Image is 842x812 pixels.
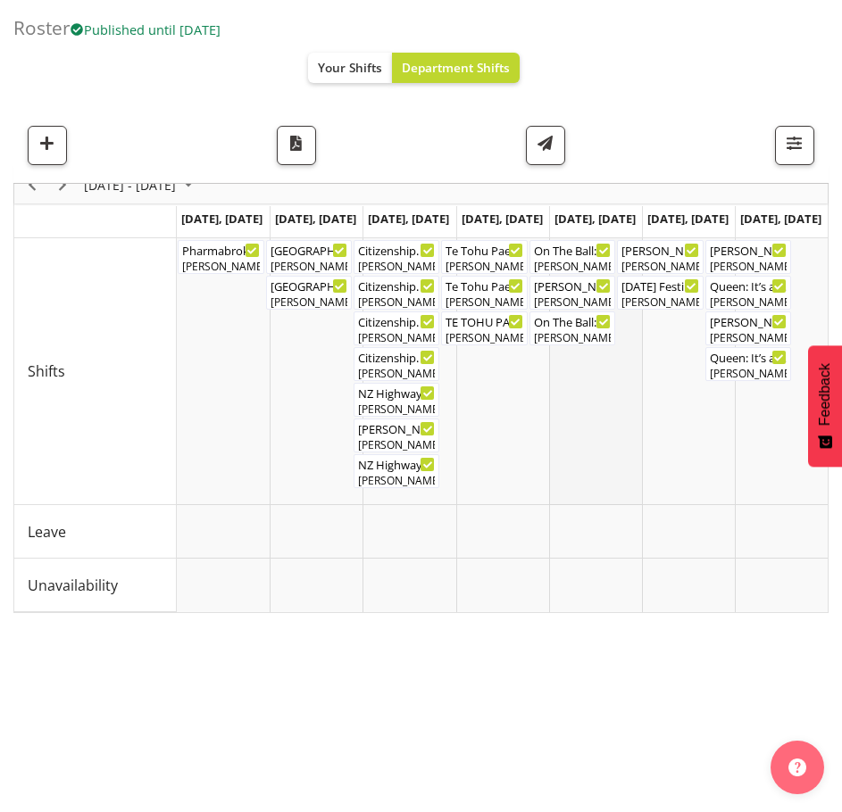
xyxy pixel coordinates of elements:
[358,330,435,346] div: [PERSON_NAME], [PERSON_NAME]
[13,165,829,613] div: Timeline Week of October 13, 2025
[617,240,703,274] div: Shifts"s event - Abigail & Job Wedding Cargo Shed Begin From Saturday, October 18, 2025 at 10:45:...
[358,473,435,489] div: [PERSON_NAME], [PERSON_NAME], [PERSON_NAME], [PERSON_NAME], [PERSON_NAME], [PERSON_NAME], [PERSON...
[318,59,382,76] span: Your Shifts
[181,211,263,227] span: [DATE], [DATE]
[446,241,522,259] div: Te Tohu Paetahi - Whānau Evening. FOHM Shift ( )
[354,383,439,417] div: Shifts"s event - NZ Highwaymen. FOHM Shift Begin From Wednesday, October 15, 2025 at 5:15:00 PM G...
[462,211,543,227] span: [DATE], [DATE]
[28,360,65,382] span: Shifts
[446,330,522,346] div: [PERSON_NAME]
[705,240,791,274] div: Shifts"s event - Abigail & Job Wedding Pack out Cargo Shed Begin From Sunday, October 19, 2025 at...
[358,277,435,294] div: Citizenship. X-Space ( )
[446,277,522,294] div: Te Tohu Paetahi - Whānau Evening ( )
[358,294,435,311] div: [PERSON_NAME], [PERSON_NAME], [PERSON_NAME]
[710,330,787,346] div: [PERSON_NAME] Awhina [PERSON_NAME]
[354,311,439,345] div: Shifts"s event - Citizenship. X-Space. FOHM. PM Begin From Wednesday, October 15, 2025 at 2:00:00...
[358,402,435,418] div: [PERSON_NAME]
[441,276,527,310] div: Shifts"s event - Te Tohu Paetahi - Whānau Evening Begin From Thursday, October 16, 2025 at 2:30:0...
[182,259,259,275] div: [PERSON_NAME]
[647,211,729,227] span: [DATE], [DATE]
[28,126,67,165] button: Add a new shift
[402,59,510,76] span: Department Shifts
[534,259,611,275] div: [PERSON_NAME]
[266,276,352,310] div: Shifts"s event - Mount Maunganui College Arts Awards Begin From Tuesday, October 14, 2025 at 5:30...
[705,276,791,310] div: Shifts"s event - Queen: It’s a Kinda Magic 2025 FOHM shift Begin From Sunday, October 19, 2025 at...
[526,126,565,165] button: Send a list of all shifts for the selected filtered period to all rostered employees.
[358,455,435,473] div: NZ Highwaymen ( )
[177,238,828,612] table: Timeline Week of October 13, 2025
[621,294,698,311] div: [PERSON_NAME], [PERSON_NAME]
[358,366,435,382] div: [PERSON_NAME], [PERSON_NAME], [PERSON_NAME]
[358,419,435,437] div: [PERSON_NAME] Highwaymen ( )
[446,294,522,311] div: [PERSON_NAME], [PERSON_NAME], [PERSON_NAME], [PERSON_NAME], [PERSON_NAME], [PERSON_NAME], [PERSON...
[534,330,611,346] div: [PERSON_NAME], [PERSON_NAME], [PERSON_NAME], [PERSON_NAME], [PERSON_NAME], [PERSON_NAME], [PERSON...
[28,575,118,596] span: Unavailability
[554,211,636,227] span: [DATE], [DATE]
[621,259,698,275] div: [PERSON_NAME]
[358,348,435,366] div: Citizenship. X-Space .PM ( )
[358,241,435,259] div: Citizenship. X-Space. FOHM ( )
[14,559,177,612] td: Unavailability resource
[534,312,611,330] div: On The Ball: An evening with [PERSON_NAME] ( )
[446,312,522,330] div: TE TOHU PAETAHI ( )
[81,174,201,196] button: October 2025
[441,311,527,345] div: Shifts"s event - TE TOHU PAETAHI Begin From Thursday, October 16, 2025 at 2:30:00 PM GMT+13:00 En...
[529,276,615,310] div: Shifts"s event - Bobby-Lea - On The Ball: An evening with Sir Wayne Smith - Box Office Begin From...
[368,211,449,227] span: [DATE], [DATE]
[277,126,316,165] button: Download a PDF of the roster according to the set date range.
[710,241,787,259] div: [PERSON_NAME] & Job Wedding Pack out Cargo Shed ( )
[621,241,698,259] div: [PERSON_NAME] & Job Wedding Cargo Shed ( )
[710,312,787,330] div: [PERSON_NAME] - Queen: It’s a Kinda Magic 2025 - Box office ( )
[47,166,78,203] div: next period
[354,240,439,274] div: Shifts"s event - Citizenship. X-Space. FOHM Begin From Wednesday, October 15, 2025 at 8:30:00 AM ...
[28,521,66,543] span: Leave
[705,347,791,381] div: Shifts"s event - Queen: It’s a Kinda Magic 2025 Begin From Sunday, October 19, 2025 at 5:00:00 PM...
[617,276,703,310] div: Shifts"s event - Diwali Festival Begin From Saturday, October 18, 2025 at 2:00:00 PM GMT+13:00 En...
[358,312,435,330] div: Citizenship. X-Space. FOHM. PM ( )
[21,174,45,196] button: Previous
[534,277,611,294] div: [PERSON_NAME] - On The Ball: An evening with [PERSON_NAME] - Box Office ( )
[775,126,814,165] button: Filter Shifts
[788,758,806,776] img: help-xxl-2.png
[71,21,221,38] span: Published until [DATE]
[441,240,527,274] div: Shifts"s event - Te Tohu Paetahi - Whānau Evening. FOHM Shift Begin From Thursday, October 16, 20...
[710,277,787,294] div: Queen: It’s a Kinda Magic 2025 FOHM shift ( )
[358,437,435,453] div: [PERSON_NAME]
[13,18,814,38] h4: Roster
[271,259,347,275] div: [PERSON_NAME]
[354,454,439,488] div: Shifts"s event - NZ Highwaymen Begin From Wednesday, October 15, 2025 at 6:00:00 PM GMT+13:00 End...
[354,347,439,381] div: Shifts"s event - Citizenship. X-Space .PM Begin From Wednesday, October 15, 2025 at 2:00:00 PM GM...
[82,174,178,196] span: [DATE] - [DATE]
[358,384,435,402] div: NZ Highwaymen. FOHM Shift ( )
[710,366,787,382] div: [PERSON_NAME], [PERSON_NAME], [PERSON_NAME], [PERSON_NAME], [PERSON_NAME], [PERSON_NAME], [PERSON...
[78,166,204,203] div: October 13 - 19, 2025
[51,174,75,196] button: Next
[354,276,439,310] div: Shifts"s event - Citizenship. X-Space Begin From Wednesday, October 15, 2025 at 9:30:00 AM GMT+13...
[271,294,347,311] div: [PERSON_NAME], [PERSON_NAME], [PERSON_NAME], [PERSON_NAME], [PERSON_NAME], [PERSON_NAME], [PERSON...
[534,241,611,259] div: On The Ball: An evening with [PERSON_NAME] FOHM shift ( )
[710,259,787,275] div: [PERSON_NAME]
[358,259,435,275] div: [PERSON_NAME], [PERSON_NAME]
[529,240,615,274] div: Shifts"s event - On The Ball: An evening with Sir Wayne Smith FOHM shift Begin From Friday, Octob...
[354,418,439,452] div: Shifts"s event - Valerie - NZ Highwaymen Begin From Wednesday, October 15, 2025 at 5:30:00 PM GMT...
[275,211,356,227] span: [DATE], [DATE]
[446,259,522,275] div: [PERSON_NAME]
[266,240,352,274] div: Shifts"s event - Mount Maunganui College Arts Awards. FOHM Shift Begin From Tuesday, October 14, ...
[308,53,392,83] button: Your Shifts
[534,294,611,311] div: [PERSON_NAME] Awhina [PERSON_NAME]
[271,277,347,294] div: [GEOGRAPHIC_DATA] College Arts Awards ( )
[182,241,259,259] div: Pharmabroker ( )
[740,211,821,227] span: [DATE], [DATE]
[621,277,698,294] div: [DATE] Festival ( )
[710,348,787,366] div: Queen: It’s a Kinda Magic 2025 ( )
[14,238,177,505] td: Shifts resource
[808,345,842,467] button: Feedback - Show survey
[14,505,177,559] td: Leave resource
[710,294,787,311] div: [PERSON_NAME]
[392,53,520,83] button: Department Shifts
[271,241,347,259] div: [GEOGRAPHIC_DATA] Arts Awards. FOHM Shift ( )
[17,166,47,203] div: previous period
[817,363,833,426] span: Feedback
[178,240,263,274] div: Shifts"s event - Pharmabroker Begin From Monday, October 13, 2025 at 4:00:00 PM GMT+13:00 Ends At...
[705,311,791,345] div: Shifts"s event - Bobby-Lea - Queen: It’s a Kinda Magic 2025 - Box office Begin From Sunday, Octob...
